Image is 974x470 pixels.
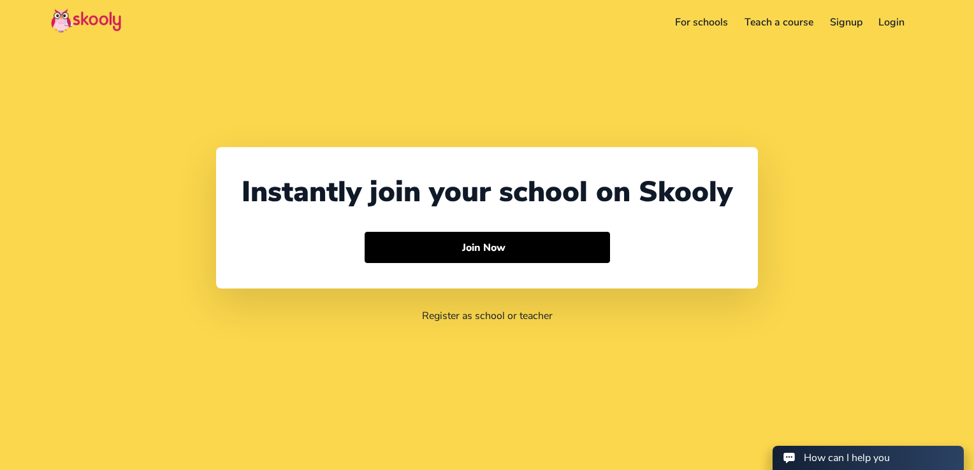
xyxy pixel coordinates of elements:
[667,12,737,32] a: For schools
[736,12,822,32] a: Teach a course
[242,173,732,211] div: Instantly join your school on Skooly
[422,309,553,323] a: Register as school or teacher
[822,12,871,32] a: Signup
[365,232,610,264] button: Join Now
[870,12,913,32] a: Login
[51,8,121,33] img: Skooly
